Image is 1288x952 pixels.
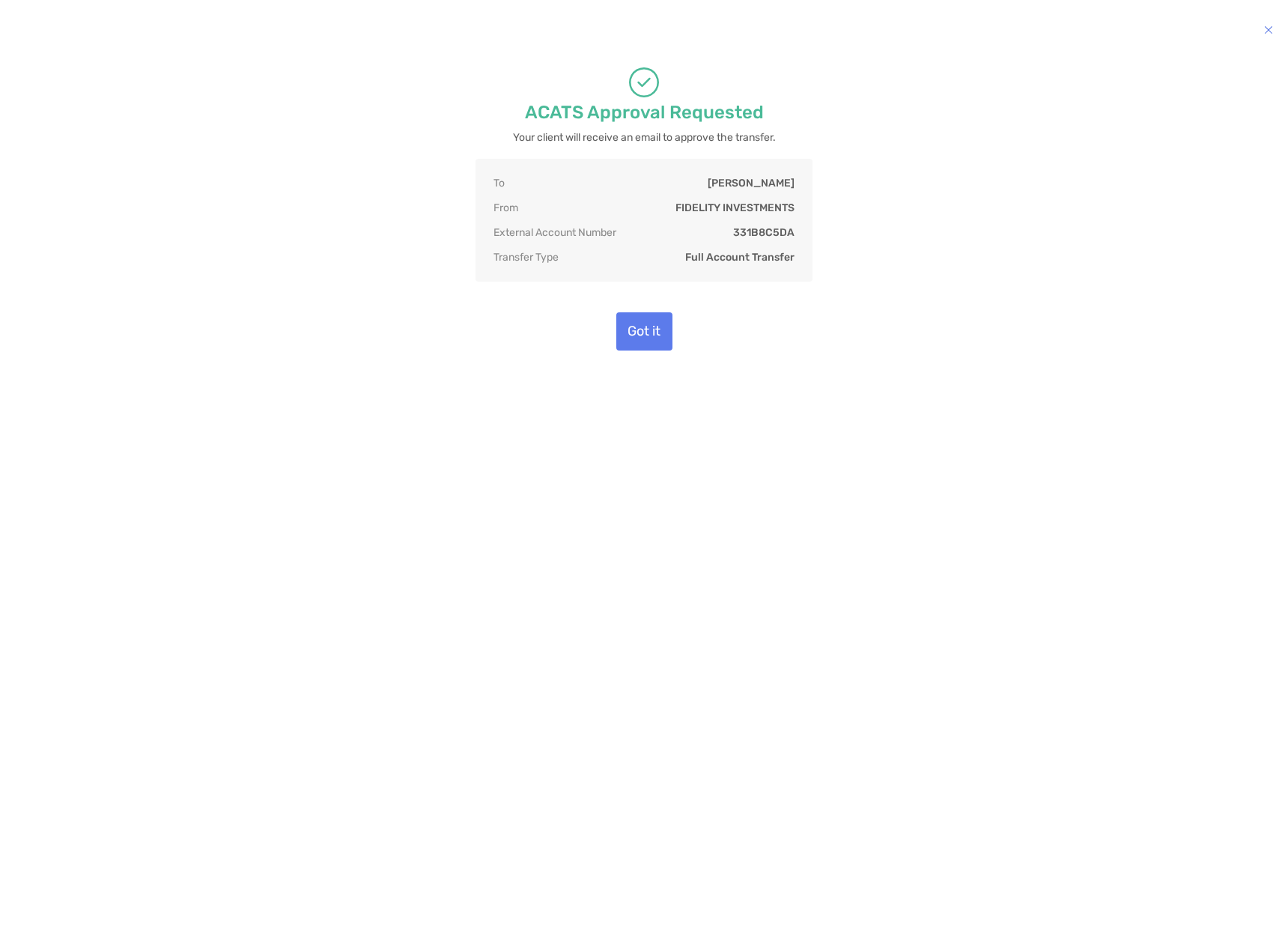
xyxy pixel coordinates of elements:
p: Full Account Transfer [685,251,795,264]
p: Transfer Type [493,251,559,264]
p: ACATS Approval Requested [525,103,764,122]
p: [PERSON_NAME] [708,177,795,190]
p: 331B8C5DA [733,226,795,239]
p: Your client will receive an email to approve the transfer. [513,128,776,147]
p: To [493,177,505,190]
p: From [493,201,518,214]
p: FIDELITY INVESTMENTS [675,201,795,214]
p: External Account Number [493,226,616,239]
button: Got it [616,312,672,351]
